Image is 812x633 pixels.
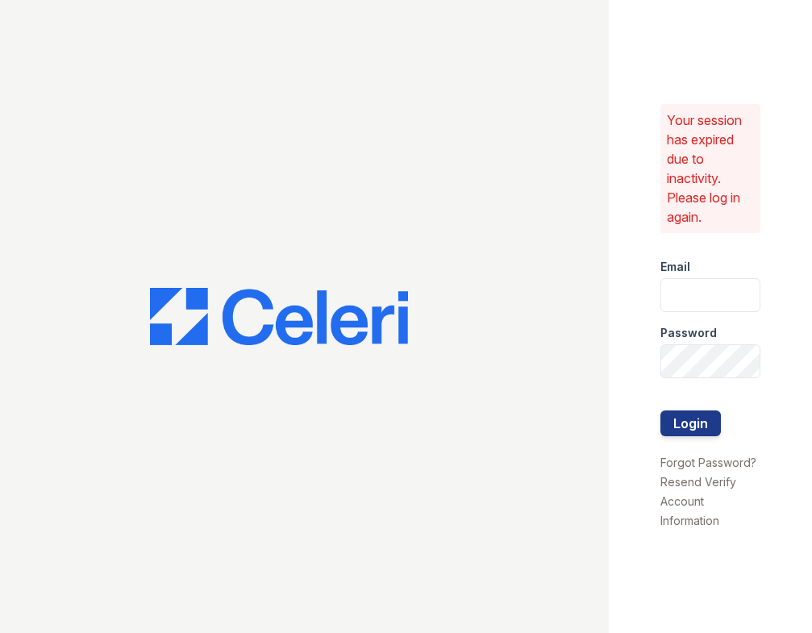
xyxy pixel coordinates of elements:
label: Password [660,325,717,341]
a: Resend Verify Account Information [660,475,736,527]
img: CE_Logo_Blue-a8612792a0a2168367f1c8372b55b34899dd931a85d93a1a3d3e32e68fde9ad4.png [150,288,408,346]
p: Your session has expired due to inactivity. Please log in again. [667,110,754,227]
button: Login [660,410,721,436]
a: Forgot Password? [660,456,756,469]
label: Email [660,259,690,275]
